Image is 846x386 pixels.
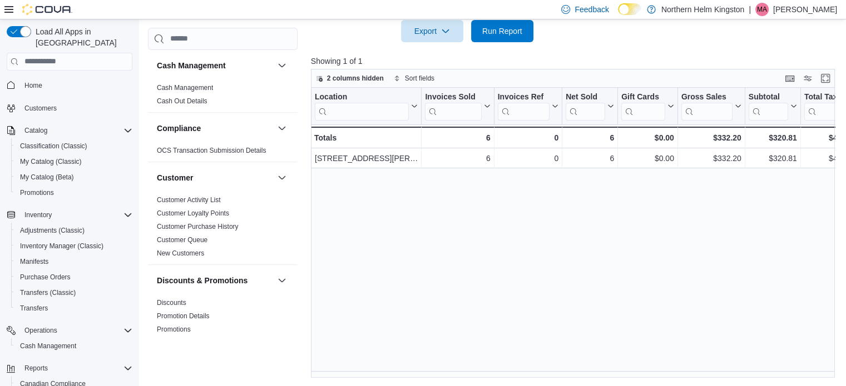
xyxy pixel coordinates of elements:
div: Cash Management [148,81,298,112]
div: Location [315,92,409,120]
button: Gift Cards [621,92,674,120]
span: Transfers [20,304,48,313]
span: MA [757,3,767,16]
div: Gift Cards [621,92,665,102]
div: $332.20 [681,131,741,144]
div: Maria Amorim [755,3,769,16]
div: 6 [425,131,490,144]
span: Classification (Classic) [16,139,132,153]
span: Operations [24,326,57,335]
a: Discounts [157,299,186,307]
button: Cash Management [157,60,273,71]
div: 6 [566,152,614,165]
span: Cash Out Details [157,97,207,106]
div: $320.81 [749,152,797,165]
a: Customer Purchase History [157,223,239,230]
button: Cash Management [11,338,137,354]
div: 0 [497,152,558,165]
span: Inventory Manager (Classic) [16,239,132,253]
span: Cash Management [20,342,76,350]
button: Reports [2,360,137,376]
span: Transfers (Classic) [16,286,132,299]
a: Transfers (Classic) [16,286,80,299]
span: Promotion Details [157,312,210,320]
span: Inventory Manager (Classic) [20,242,103,250]
div: 0 [497,131,558,144]
button: Home [2,77,137,93]
div: Customer [148,193,298,264]
span: Promotions [157,325,191,334]
div: Net Sold [566,92,605,102]
a: Cash Out Details [157,97,207,105]
div: Total Tax [804,92,844,120]
span: 2 columns hidden [327,74,384,83]
button: Subtotal [749,92,797,120]
button: Export [401,20,463,42]
button: Discounts & Promotions [157,275,273,286]
span: Adjustments (Classic) [20,226,85,235]
span: Inventory [20,208,132,222]
a: Promotions [16,186,58,199]
div: Discounts & Promotions [148,296,298,340]
a: Classification (Classic) [16,139,92,153]
span: Home [24,81,42,90]
button: Catalog [20,124,52,137]
span: Customers [24,104,57,113]
button: Transfers [11,300,137,316]
div: Invoices Sold [425,92,481,120]
h3: Compliance [157,123,201,134]
span: Export [408,20,457,42]
p: Northern Helm Kingston [661,3,744,16]
span: Reports [24,364,48,373]
button: Compliance [157,123,273,134]
button: Net Sold [566,92,614,120]
span: OCS Transaction Submission Details [157,146,266,155]
button: Adjustments (Classic) [11,223,137,238]
span: Customer Queue [157,235,207,244]
button: Transfers (Classic) [11,285,137,300]
span: My Catalog (Classic) [20,157,82,166]
div: [STREET_ADDRESS][PERSON_NAME] - [GEOGRAPHIC_DATA] [315,152,418,165]
span: Purchase Orders [16,270,132,284]
button: Manifests [11,254,137,269]
a: New Customers [157,249,204,257]
span: Cash Management [157,83,213,92]
button: Inventory Manager (Classic) [11,238,137,254]
span: Customers [20,101,132,115]
h3: Discounts & Promotions [157,275,248,286]
a: My Catalog (Beta) [16,171,78,184]
button: Reports [20,362,52,375]
span: Classification (Classic) [20,142,87,151]
button: 2 columns hidden [311,72,388,85]
span: My Catalog (Classic) [16,155,132,168]
span: Load All Apps in [GEOGRAPHIC_DATA] [31,26,132,48]
span: Run Report [482,26,522,37]
div: Gross Sales [681,92,733,102]
a: Promotions [157,325,191,333]
span: Promotions [16,186,132,199]
a: Customer Activity List [157,196,221,204]
div: $0.00 [621,131,674,144]
button: Inventory [20,208,56,222]
p: [PERSON_NAME] [773,3,837,16]
h3: Cash Management [157,60,226,71]
a: Inventory Manager (Classic) [16,239,108,253]
div: Gross Sales [681,92,733,120]
div: 6 [566,131,614,144]
button: Operations [20,324,62,337]
button: Location [315,92,418,120]
a: Cash Management [16,339,81,353]
a: Transfers [16,302,52,315]
span: Sort fields [405,74,434,83]
span: Home [20,78,132,92]
span: Customer Activity List [157,195,221,204]
span: New Customers [157,249,204,258]
button: Promotions [11,185,137,200]
span: Feedback [575,4,608,15]
p: | [749,3,751,16]
p: Showing 1 of 1 [311,56,840,67]
span: Manifests [20,257,48,266]
a: Adjustments (Classic) [16,224,89,237]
